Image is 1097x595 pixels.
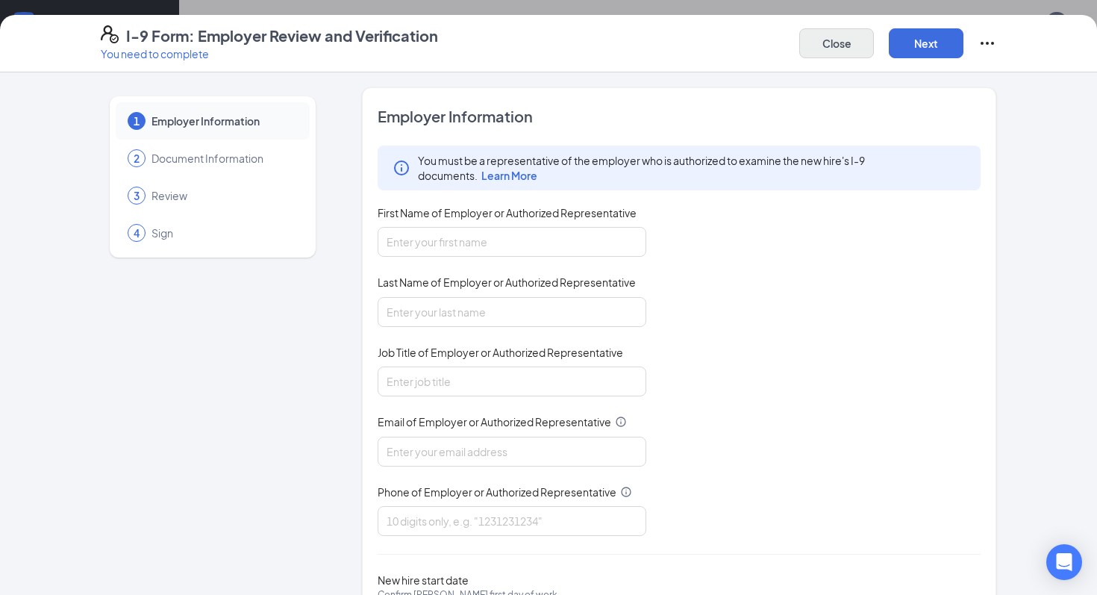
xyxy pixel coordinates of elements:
[151,188,295,203] span: Review
[134,225,140,240] span: 4
[393,159,410,177] svg: Info
[1046,544,1082,580] div: Open Intercom Messenger
[378,106,981,127] span: Employer Information
[378,297,646,327] input: Enter your last name
[378,414,611,429] span: Email of Employer or Authorized Representative
[478,169,537,182] a: Learn More
[101,25,119,43] svg: FormI9EVerifyIcon
[378,345,623,360] span: Job Title of Employer or Authorized Representative
[101,46,438,61] p: You need to complete
[378,367,646,396] input: Enter job title
[378,205,637,220] span: First Name of Employer or Authorized Representative
[799,28,874,58] button: Close
[134,113,140,128] span: 1
[151,151,295,166] span: Document Information
[378,227,646,257] input: Enter your first name
[615,416,627,428] svg: Info
[620,486,632,498] svg: Info
[378,506,646,536] input: 10 digits only, e.g. "1231231234"
[378,275,636,290] span: Last Name of Employer or Authorized Representative
[481,169,537,182] span: Learn More
[378,485,616,499] span: Phone of Employer or Authorized Representative
[126,25,438,46] h4: I-9 Form: Employer Review and Verification
[378,437,646,467] input: Enter your email address
[134,151,140,166] span: 2
[134,188,140,203] span: 3
[151,113,295,128] span: Employer Information
[418,153,966,183] span: You must be a representative of the employer who is authorized to examine the new hire's I-9 docu...
[978,34,996,52] svg: Ellipses
[889,28,963,58] button: Next
[151,225,295,240] span: Sign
